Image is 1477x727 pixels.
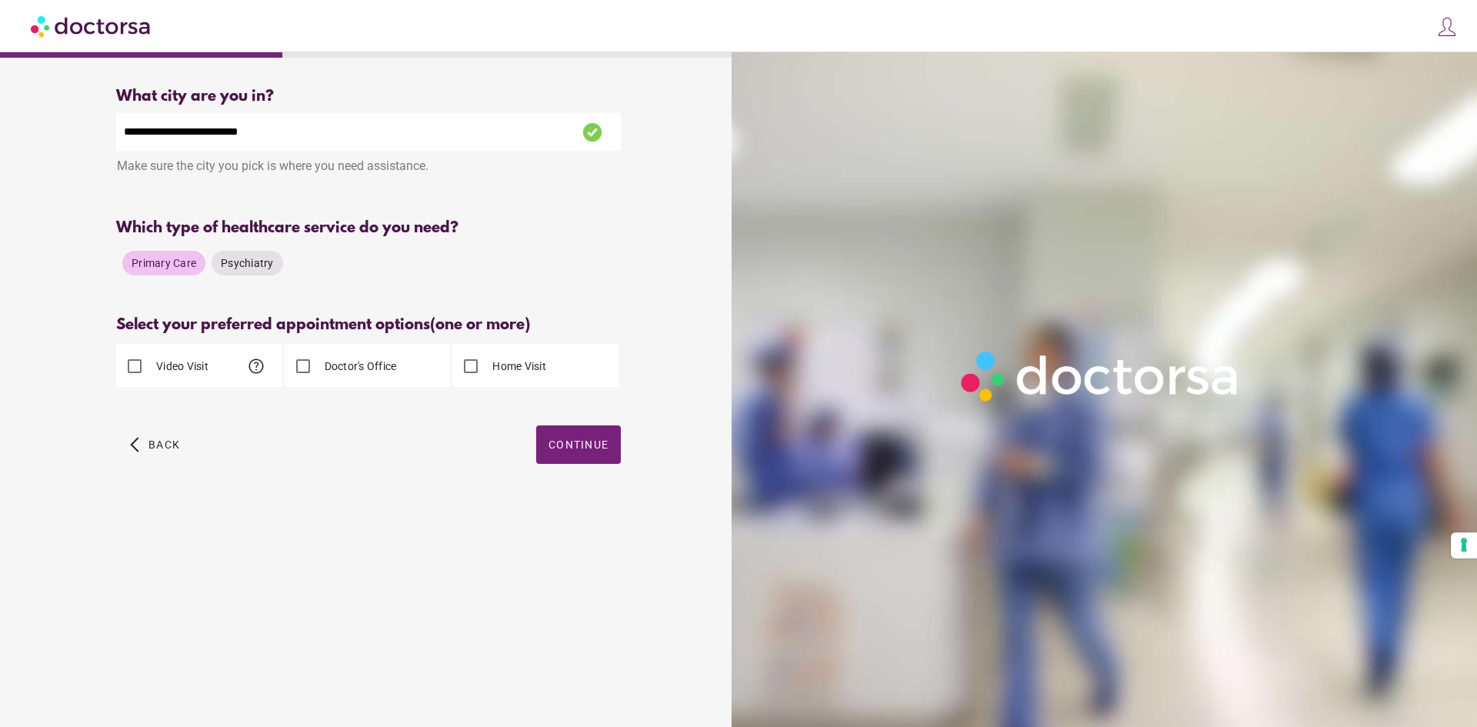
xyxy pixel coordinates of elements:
[153,358,208,374] label: Video Visit
[548,439,608,451] span: Continue
[132,257,196,269] span: Primary Care
[116,316,621,334] div: Select your preferred appointment options
[148,439,180,451] span: Back
[953,343,1249,409] img: Logo-Doctorsa-trans-White-partial-flat.png
[31,8,152,43] img: Doctorsa.com
[247,357,265,375] span: help
[124,425,186,464] button: arrow_back_ios Back
[489,358,546,374] label: Home Visit
[322,358,397,374] label: Doctor's Office
[116,219,621,237] div: Which type of healthcare service do you need?
[116,151,621,185] div: Make sure the city you pick is where you need assistance.
[221,257,274,269] span: Psychiatry
[116,88,621,105] div: What city are you in?
[430,316,530,334] span: (one or more)
[1451,532,1477,559] button: Your consent preferences for tracking technologies
[1436,16,1458,38] img: icons8-customer-100.png
[536,425,621,464] button: Continue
